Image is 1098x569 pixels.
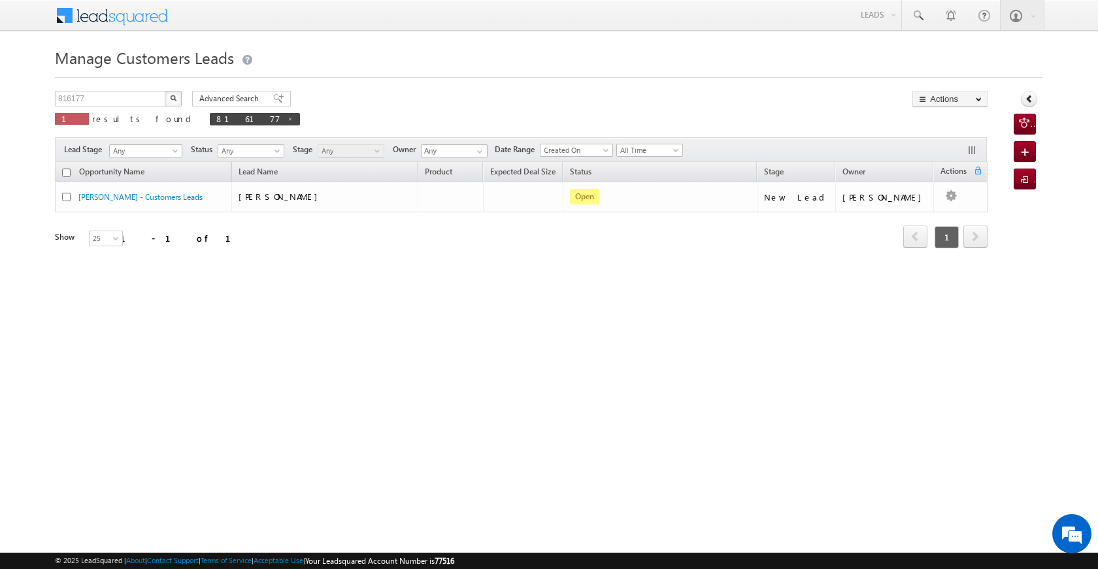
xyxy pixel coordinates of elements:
span: Owner [393,144,421,155]
a: All Time [616,144,683,157]
a: About [126,556,145,564]
span: Status [191,144,218,155]
span: Stage [293,144,318,155]
input: Type to Search [421,144,488,157]
a: 25 [89,231,123,246]
span: Lead Name [232,165,284,182]
span: 1 [61,113,82,124]
span: Advanced Search [199,93,263,105]
span: © 2025 LeadSquared | | | | | [55,555,454,567]
span: All Time [617,144,679,156]
a: Terms of Service [201,556,252,564]
span: Created On [541,144,608,156]
a: Show All Items [470,145,486,158]
a: Any [218,144,284,157]
a: Opportunity Name [73,165,151,182]
span: Any [110,145,178,157]
span: 1 [935,226,959,248]
input: Check all records [62,169,71,177]
span: prev [903,225,927,248]
span: Product [425,167,452,176]
span: Date Range [495,144,540,155]
span: next [963,225,988,248]
span: Open [570,189,599,204]
a: Acceptable Use [254,556,303,564]
a: Status [563,165,598,182]
a: next [963,227,988,248]
a: Any [109,144,182,157]
span: 25 [90,233,124,244]
button: Actions [912,91,988,107]
a: Expected Deal Size [484,165,562,182]
div: 1 - 1 of 1 [120,231,246,246]
span: Expected Deal Size [490,167,556,176]
span: Any [318,145,380,157]
span: Owner [842,167,865,176]
img: Search [170,95,176,101]
span: Any [218,145,280,157]
span: [PERSON_NAME] [239,191,324,202]
a: Contact Support [147,556,199,564]
span: Stage [764,167,784,176]
span: Opportunity Name [79,167,144,176]
span: 816177 [216,113,280,124]
span: Actions [934,164,973,181]
div: Show [55,231,78,243]
div: [PERSON_NAME] [842,191,928,203]
a: Stage [757,165,790,182]
span: Your Leadsquared Account Number is [305,556,454,566]
span: results found [92,113,196,124]
a: [PERSON_NAME] - Customers Leads [78,192,203,202]
span: Lead Stage [64,144,107,155]
a: Created On [540,144,613,157]
a: Any [318,144,384,157]
a: prev [903,227,927,248]
span: Manage Customers Leads [55,47,234,68]
span: 77516 [435,556,454,566]
div: New Lead [764,191,829,203]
